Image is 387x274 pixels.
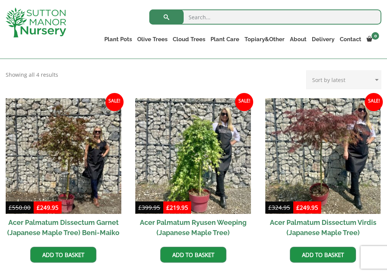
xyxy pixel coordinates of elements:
[268,204,272,211] span: £
[6,98,121,214] img: Acer Palmatum Dissectum Garnet (Japanese Maple Tree) Beni-Maiko
[296,204,318,211] bdi: 249.95
[9,204,31,211] bdi: 550.00
[235,93,253,111] span: Sale!
[37,204,59,211] bdi: 249.95
[290,247,356,263] a: Add to basket: “Acer Palmatum Dissectum Virdis (Japanese Maple Tree)”
[138,204,142,211] span: £
[296,204,300,211] span: £
[242,34,287,45] a: Topiary&Other
[309,34,337,45] a: Delivery
[160,247,226,263] a: Add to basket: “Acer Palmatum Ryusen Weeping (Japanese Maple Tree)”
[287,34,309,45] a: About
[365,93,383,111] span: Sale!
[105,93,124,111] span: Sale!
[6,8,66,37] img: logo
[6,98,121,241] a: Sale! Acer Palmatum Dissectum Garnet (Japanese Maple Tree) Beni-Maiko
[372,32,379,40] span: 0
[166,204,170,211] span: £
[208,34,242,45] a: Plant Care
[170,34,208,45] a: Cloud Trees
[364,34,381,45] a: 0
[135,98,251,241] a: Sale! Acer Palmatum Ryusen Weeping (Japanese Maple Tree)
[135,34,170,45] a: Olive Trees
[6,214,121,241] h2: Acer Palmatum Dissectum Garnet (Japanese Maple Tree) Beni-Maiko
[37,204,40,211] span: £
[102,34,135,45] a: Plant Pots
[337,34,364,45] a: Contact
[6,70,58,79] p: Showing all 4 results
[9,204,12,211] span: £
[268,204,290,211] bdi: 324.95
[138,204,160,211] bdi: 399.95
[149,9,381,25] input: Search...
[135,98,251,214] img: Acer Palmatum Ryusen Weeping (Japanese Maple Tree)
[166,204,188,211] bdi: 219.95
[265,214,381,241] h2: Acer Palmatum Dissectum Virdis (Japanese Maple Tree)
[265,98,381,241] a: Sale! Acer Palmatum Dissectum Virdis (Japanese Maple Tree)
[135,214,251,241] h2: Acer Palmatum Ryusen Weeping (Japanese Maple Tree)
[30,247,96,263] a: Add to basket: “Acer Palmatum Dissectum Garnet (Japanese Maple Tree) Beni-Maiko”
[306,70,381,89] select: Shop order
[265,98,381,214] img: Acer Palmatum Dissectum Virdis (Japanese Maple Tree)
